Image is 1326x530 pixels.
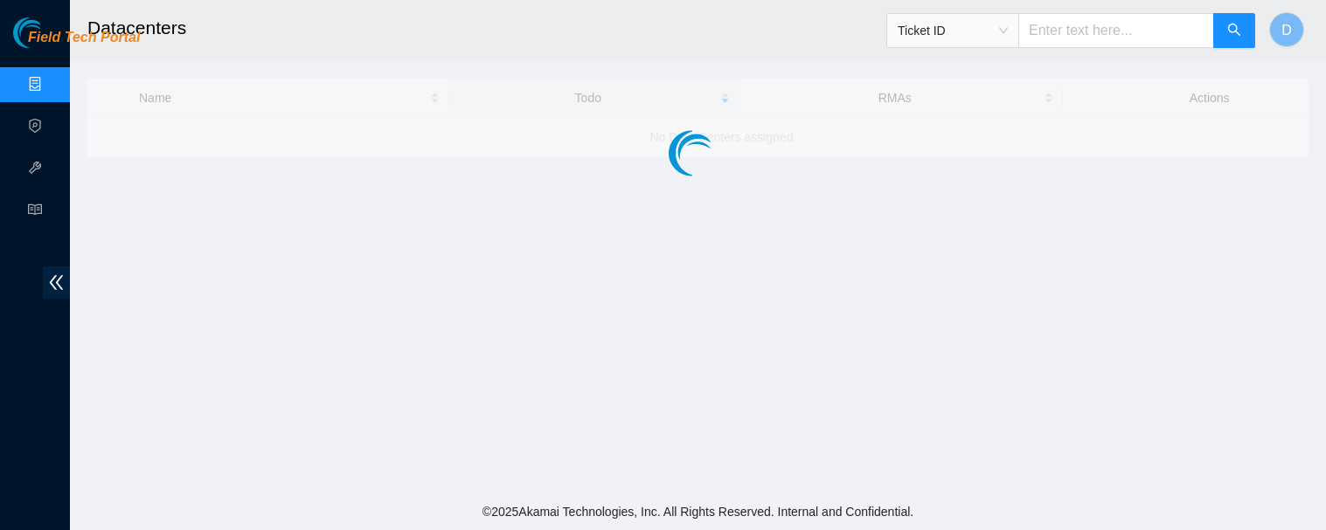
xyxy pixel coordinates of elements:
[28,195,42,230] span: read
[13,31,140,54] a: Akamai TechnologiesField Tech Portal
[13,17,88,48] img: Akamai Technologies
[28,30,140,46] span: Field Tech Portal
[1213,13,1255,48] button: search
[70,493,1326,530] footer: © 2025 Akamai Technologies, Inc. All Rights Reserved. Internal and Confidential.
[898,17,1008,44] span: Ticket ID
[1269,12,1304,47] button: D
[1281,19,1292,41] span: D
[1018,13,1214,48] input: Enter text here...
[43,266,70,299] span: double-left
[1227,23,1241,39] span: search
